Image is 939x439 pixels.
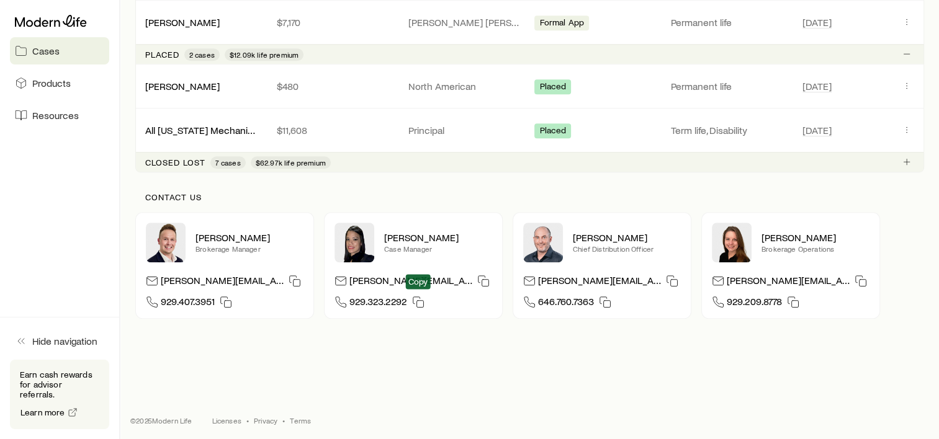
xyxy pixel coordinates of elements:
p: Case Manager [384,244,492,254]
span: Products [32,77,71,89]
a: Resources [10,102,109,129]
a: All [US_STATE] Mechanical, LLC [145,124,279,136]
p: Brokerage Manager [195,244,303,254]
button: Hide navigation [10,327,109,355]
span: $62.97k life premium [256,157,326,167]
span: 646.760.7363 [538,295,594,312]
p: North American [408,80,520,92]
span: • [246,415,249,425]
p: Permanent life [671,16,783,29]
span: 929.407.3951 [161,295,215,312]
a: Privacy [254,415,277,425]
span: [DATE] [802,124,832,136]
div: [PERSON_NAME] [145,80,220,93]
p: $480 [277,80,389,92]
span: [DATE] [802,80,832,92]
a: [PERSON_NAME] [145,80,220,92]
p: Earn cash rewards for advisor referrals. [20,370,99,399]
img: Elana Hasten [335,223,374,262]
p: Permanent life [671,80,783,92]
a: Licenses [212,415,241,425]
p: [PERSON_NAME] [195,231,303,244]
p: [PERSON_NAME] [573,231,681,244]
img: Derek Wakefield [146,223,186,262]
span: $12.09k life premium [230,50,299,60]
p: Chief Distribution Officer [573,244,681,254]
p: [PERSON_NAME][EMAIL_ADDRESS][DOMAIN_NAME] [349,274,472,291]
p: $11,608 [277,124,389,136]
span: 7 cases [215,157,241,167]
div: [PERSON_NAME] [145,16,220,29]
p: Contact us [145,192,914,202]
p: $7,170 [277,16,389,29]
a: [PERSON_NAME] [145,16,220,28]
img: Ellen Wall [712,223,752,262]
p: [PERSON_NAME] [762,231,869,244]
p: [PERSON_NAME] [PERSON_NAME] [408,16,520,29]
span: Placed [539,81,566,94]
p: Placed [145,50,179,60]
p: [PERSON_NAME][EMAIL_ADDRESS][DOMAIN_NAME] [727,274,850,291]
a: Cases [10,37,109,64]
a: Terms [290,415,311,425]
span: [DATE] [802,16,832,29]
span: 929.209.8778 [727,295,782,312]
span: Formal App [539,17,584,30]
p: © 2025 Modern Life [130,415,192,425]
p: [PERSON_NAME][EMAIL_ADDRESS][DOMAIN_NAME] [538,274,661,291]
p: Term life, Disability [671,124,783,136]
p: Brokerage Operations [762,244,869,254]
span: Resources [32,109,79,122]
span: Hide navigation [32,335,97,347]
span: 929.323.2292 [349,295,407,312]
p: Closed lost [145,157,205,167]
div: Earn cash rewards for advisor referrals.Learn more [10,360,109,429]
a: Products [10,69,109,97]
span: 2 cases [189,50,215,60]
span: Cases [32,45,60,57]
p: [PERSON_NAME] [384,231,492,244]
span: Learn more [20,408,65,417]
div: All [US_STATE] Mechanical, LLC [145,124,257,137]
span: • [282,415,285,425]
p: [PERSON_NAME][EMAIL_ADDRESS][DOMAIN_NAME] [161,274,284,291]
span: Placed [539,125,566,138]
p: Principal [408,124,520,136]
img: Dan Pierson [523,223,563,262]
